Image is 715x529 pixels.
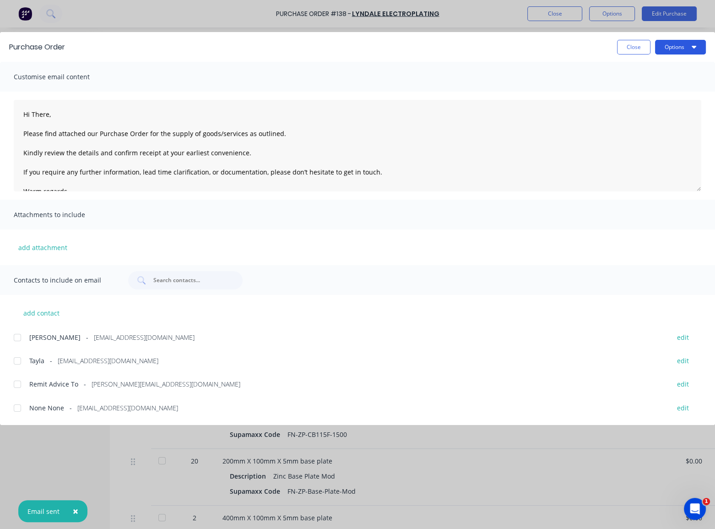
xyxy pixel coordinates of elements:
button: Options [655,40,706,55]
span: - [50,356,52,365]
div: Purchase Order [9,42,65,53]
input: Search contacts... [152,276,228,285]
button: Close [617,40,650,55]
span: [EMAIL_ADDRESS][DOMAIN_NAME] [94,333,195,342]
span: Attachments to include [14,208,114,221]
span: - [84,379,86,389]
button: edit [672,378,694,390]
span: × [73,505,78,518]
button: Close [64,500,87,522]
span: [PERSON_NAME] [29,333,81,342]
span: - [70,403,72,413]
span: 1 [703,498,710,505]
button: edit [672,402,694,414]
span: [EMAIL_ADDRESS][DOMAIN_NAME] [58,356,158,365]
span: Tayla [29,356,44,365]
span: - [86,333,88,342]
button: add attachment [14,240,72,254]
span: Customise email content [14,71,114,83]
button: edit [672,354,694,367]
span: [PERSON_NAME][EMAIL_ADDRESS][DOMAIN_NAME] [92,379,240,389]
span: None None [29,403,64,413]
textarea: Hi There, Please find attached our Purchase Order for the supply of goods/services as outlined. K... [14,100,701,191]
iframe: Intercom live chat [684,498,706,520]
button: add contact [14,306,69,320]
div: Email sent [27,507,60,516]
span: [EMAIL_ADDRESS][DOMAIN_NAME] [77,403,178,413]
span: Contacts to include on email [14,274,114,287]
span: Remit Advice To [29,379,78,389]
button: edit [672,331,694,343]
